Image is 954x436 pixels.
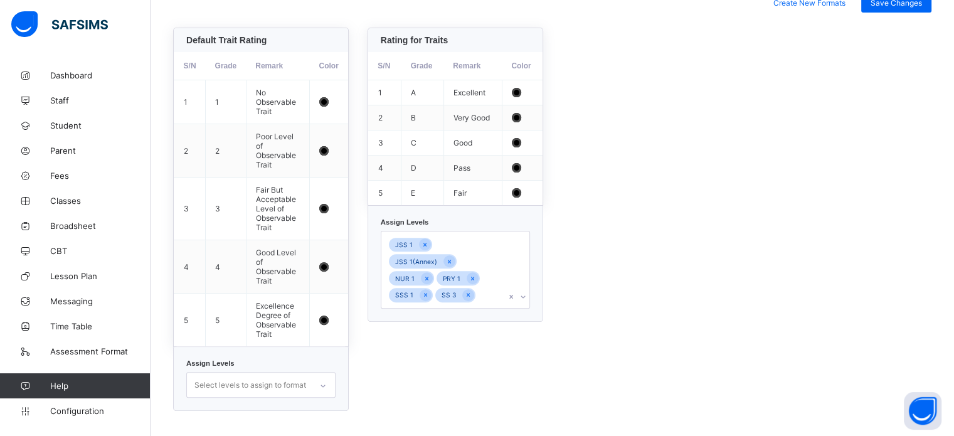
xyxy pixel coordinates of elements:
[453,61,480,70] span: Remark
[411,61,433,70] span: Grade
[215,61,237,70] span: Grade
[389,254,443,269] div: JSS 1(Annex)
[368,130,401,156] td: 3
[368,80,401,105] td: 1
[50,120,151,130] span: Student
[50,95,151,105] span: Staff
[50,146,151,156] span: Parent
[368,156,401,181] td: 4
[443,130,502,156] td: Good
[401,156,444,181] td: D
[194,373,306,397] div: Select levels to assign to format
[50,246,151,256] span: CBT
[246,178,309,240] td: Fair But Acceptable Level of Observable Trait
[401,181,444,206] td: E
[50,296,151,306] span: Messaging
[174,80,206,124] td: 1
[389,271,421,285] div: NUR 1
[443,181,502,206] td: Fair
[443,80,502,105] td: Excellent
[389,288,420,302] div: SSS 1
[401,80,444,105] td: A
[401,105,444,130] td: B
[206,124,246,178] td: 2
[186,359,235,367] span: Assign Levels
[50,196,151,206] span: Classes
[368,181,401,206] td: 5
[381,35,448,45] span: Rating for Traits
[246,124,309,178] td: Poor Level of Observable Trait
[443,105,502,130] td: Very Good
[401,130,444,156] td: C
[174,178,206,240] td: 3
[50,406,150,416] span: Configuration
[50,271,151,281] span: Lesson Plan
[186,35,267,45] span: Default Trait Rating
[50,70,151,80] span: Dashboard
[50,221,151,231] span: Broadsheet
[206,80,246,124] td: 1
[50,321,151,331] span: Time Table
[206,294,246,347] td: 5
[381,218,429,226] span: Assign Levels
[174,124,206,178] td: 2
[435,288,462,302] div: SS 3
[904,392,941,430] button: Open asap
[437,271,467,285] div: PRY 1
[50,346,151,356] span: Assessment Format
[246,294,309,347] td: Excellence Degree of Observable Trait
[174,240,206,294] td: 4
[11,11,108,38] img: safsims
[246,240,309,294] td: Good Level of Observable Trait
[50,171,151,181] span: Fees
[511,61,531,70] span: Color
[174,294,206,347] td: 5
[443,156,502,181] td: Pass
[246,80,309,124] td: No Observable Trait
[206,240,246,294] td: 4
[368,105,401,130] td: 2
[184,61,196,70] span: S/N
[378,61,390,70] span: S/N
[319,61,338,70] span: Color
[50,381,150,391] span: Help
[206,178,246,240] td: 3
[389,238,419,252] div: JSS 1
[255,61,283,70] span: Remark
